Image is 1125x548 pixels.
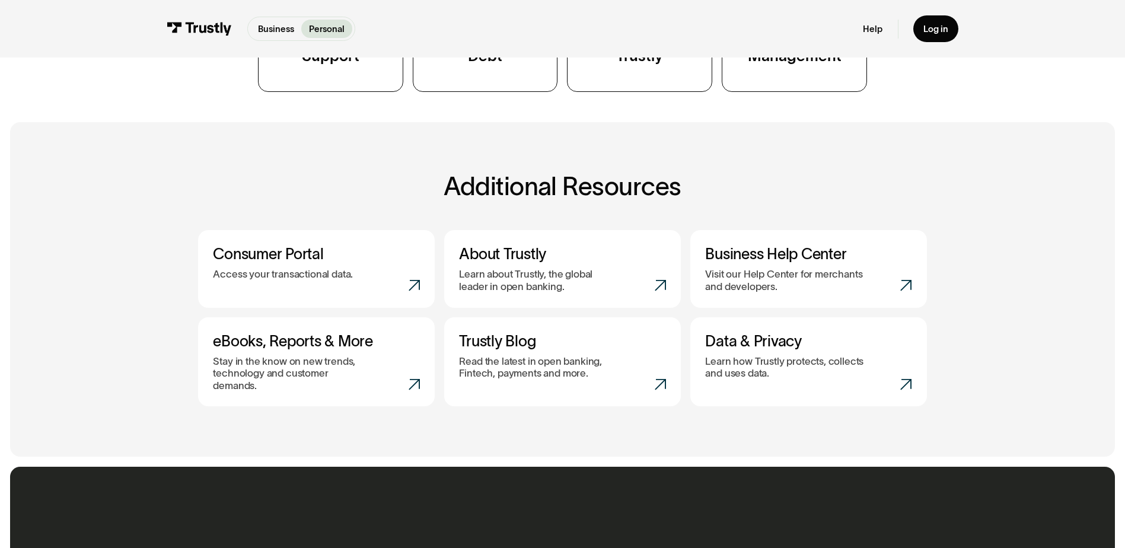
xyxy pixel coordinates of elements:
p: Visit our Help Center for merchants and developers. [705,268,865,292]
a: Data & PrivacyLearn how Trustly protects, collects and uses data. [690,317,927,407]
p: Personal [309,23,345,36]
p: Learn about Trustly, the global leader in open banking. [459,268,619,292]
div: Log in [923,23,948,34]
a: Consumer PortalAccess your transactional data. [198,230,435,308]
img: Trustly Logo [167,22,232,36]
p: Access your transactional data. [213,268,353,280]
h3: About Trustly [459,245,665,263]
a: Log in [913,15,958,42]
h3: Business Help Center [705,245,912,263]
a: Business [250,20,301,38]
p: Stay in the know on new trends, technology and customer demands. [213,355,373,391]
p: Learn how Trustly protects, collects and uses data. [705,355,865,380]
p: Read the latest in open banking, Fintech, payments and more. [459,355,619,380]
h3: Data & Privacy [705,332,912,351]
a: Help [863,23,882,34]
a: eBooks, Reports & MoreStay in the know on new trends, technology and customer demands. [198,317,435,407]
p: Business [258,23,294,36]
a: Trustly BlogRead the latest in open banking, Fintech, payments and more. [444,317,681,407]
h2: Additional Resources [198,173,927,200]
a: About TrustlyLearn about Trustly, the global leader in open banking. [444,230,681,308]
a: Personal [301,20,352,38]
h3: Trustly Blog [459,332,665,351]
h3: Consumer Portal [213,245,419,263]
a: Business Help CenterVisit our Help Center for merchants and developers. [690,230,927,308]
h3: eBooks, Reports & More [213,332,419,351]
